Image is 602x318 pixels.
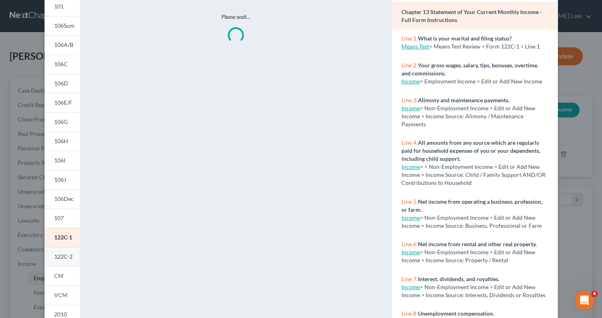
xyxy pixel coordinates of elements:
span: 106A/B [54,41,73,48]
strong: Net income from rental and other real property. [418,241,537,247]
a: 122C-1 [45,228,80,247]
strong: Net income from operating a business, profession, or farm. [401,198,542,213]
a: Income [401,105,420,111]
a: 106I [45,151,80,170]
iframe: Intercom live chat [575,291,594,310]
span: VCM [54,292,67,298]
span: 2010 [54,311,67,318]
strong: All amounts from any source which are regularly paid for household expenses of you or your depend... [401,139,540,162]
span: 106G [54,118,68,125]
a: 106C [45,55,80,74]
strong: Your gross wages, salary, tips, bonuses, overtime, and commissions. [401,62,538,77]
a: 106A/B [45,35,80,55]
span: Line 4: [401,139,418,146]
span: Line 1: [401,35,418,42]
span: > Employment Income > Edit or Add New Income [420,78,542,85]
span: 122C-2 [54,253,73,260]
span: Line 8: [401,310,418,317]
a: 106Dec [45,189,80,209]
a: 106G [45,112,80,132]
span: > Non-Employment Income > Edit or Add New Income > Income Source: Interests, Dividends or Royalties [401,284,545,298]
p: Please wait... [114,13,358,21]
a: Income [401,284,420,290]
a: Income [401,249,420,255]
a: Income [401,163,420,170]
a: CM [45,266,80,286]
span: 106J [54,176,66,183]
span: 106Sum [54,22,75,29]
span: Line 3: [401,97,418,103]
a: 122C-2 [45,247,80,266]
span: > Means Test Review > Form 122C-1 > Line 1 [429,43,540,50]
a: 107 [45,209,80,228]
a: 106D [45,74,80,93]
span: 107 [54,215,64,221]
a: VCM [45,286,80,305]
strong: Chapter 13 Statement of Your Current Monthly Income - Full Form Instructions [401,8,542,23]
span: > Non-Employment Income > Edit or Add New Income > Income Source: Alimony / Maintenance Payments [401,105,535,128]
span: 101 [54,3,64,10]
span: Line 5: [401,198,418,205]
a: 106H [45,132,80,151]
span: > Non-Employment Income > Edit or Add New Income > Income Source: Property / Rental [401,249,535,263]
strong: What is your marital and filing status? [418,35,512,42]
a: 106J [45,170,80,189]
a: Income [401,78,420,85]
strong: Alimony and maintenance payments. [418,97,509,103]
span: CM [54,272,63,279]
span: 106H [54,138,68,144]
a: Means Test [401,43,429,50]
span: 106D [54,80,68,87]
a: 106Sum [45,16,80,35]
span: 106I [54,157,65,164]
span: Line 2: [401,62,418,69]
span: > Non-Employment Income > Edit or Add New Income > Income Source: Business, Professional or Farm [401,214,542,229]
span: 106C [54,61,68,67]
span: Line 6: [401,241,418,247]
span: 4 [591,291,598,297]
span: Line 7: [401,275,418,282]
strong: Interest, dividends, and royalties. [418,275,499,282]
span: 106Dec [54,195,74,202]
span: 122C-1 [54,234,72,241]
span: 106E/F [54,99,72,106]
strong: Unemployment compensation. [418,310,494,317]
span: > > Non-Employment Income > Edit or Add New Income > Income Source: Child / Family Support AND/OR... [401,163,545,186]
a: Income [401,214,420,221]
a: 106E/F [45,93,80,112]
